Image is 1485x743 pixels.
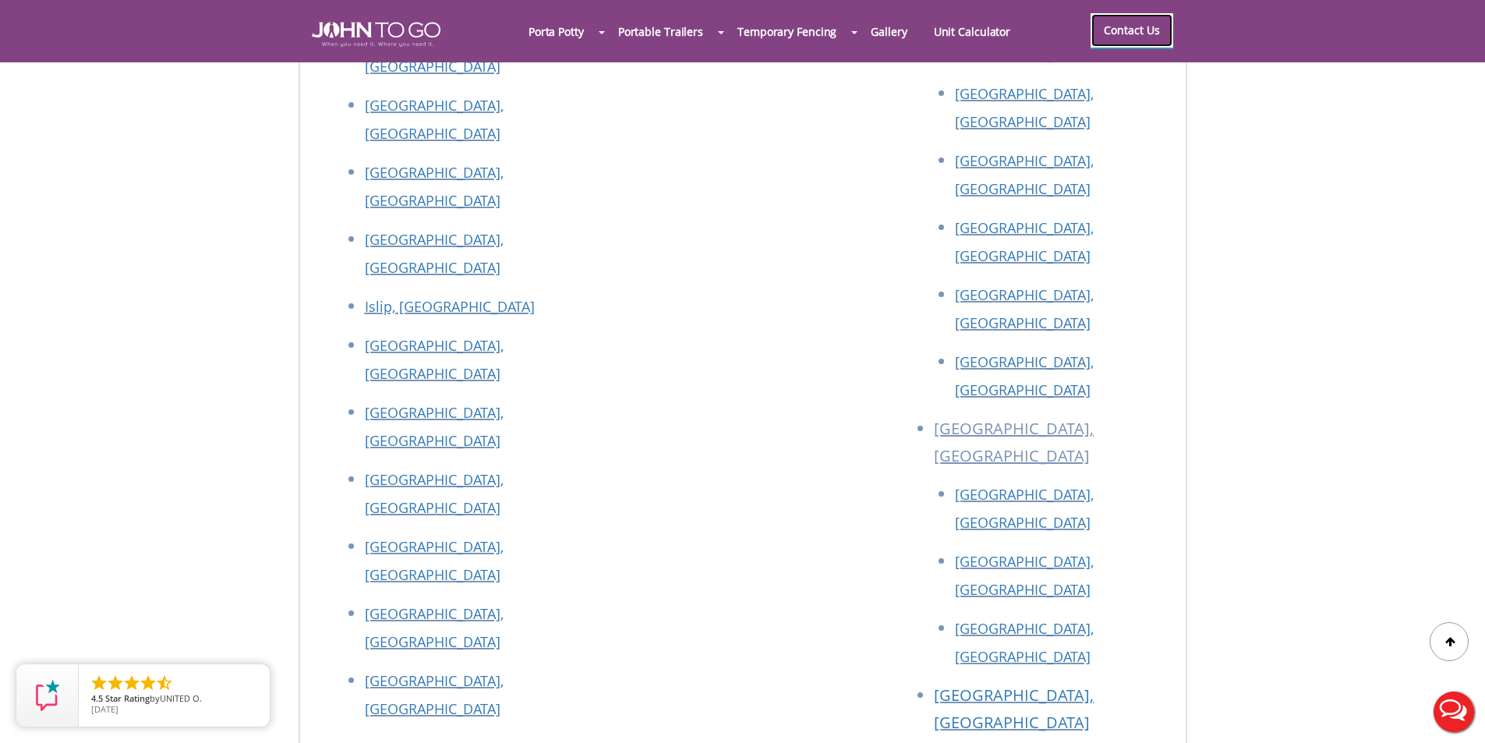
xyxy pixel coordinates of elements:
a: Temporary Fencing [724,15,850,48]
a: [GEOGRAPHIC_DATA], [GEOGRAPHIC_DATA] [955,619,1094,666]
a: Unit Calculator [921,15,1024,48]
a: [GEOGRAPHIC_DATA], [GEOGRAPHIC_DATA] [955,552,1094,599]
button: Live Chat [1423,681,1485,743]
li:  [139,674,157,692]
a: [GEOGRAPHIC_DATA], [GEOGRAPHIC_DATA] [365,470,504,517]
a: [GEOGRAPHIC_DATA], [GEOGRAPHIC_DATA] [955,84,1094,131]
li:  [155,674,174,692]
span: [DATE] [91,703,118,715]
span: by [91,694,257,705]
a: [GEOGRAPHIC_DATA], [GEOGRAPHIC_DATA] [955,285,1094,332]
a: [GEOGRAPHIC_DATA], [GEOGRAPHIC_DATA] [365,403,504,450]
a: [GEOGRAPHIC_DATA], [GEOGRAPHIC_DATA] [955,218,1094,265]
span: 4.5 [91,692,103,704]
a: [GEOGRAPHIC_DATA], [GEOGRAPHIC_DATA] [955,17,1094,64]
li: [GEOGRAPHIC_DATA], [GEOGRAPHIC_DATA] [934,415,1170,480]
span: Star Rating [105,692,150,704]
a: [GEOGRAPHIC_DATA], [GEOGRAPHIC_DATA] [365,230,504,277]
a: [GEOGRAPHIC_DATA], [GEOGRAPHIC_DATA] [365,604,504,651]
span: UNITED O. [160,692,202,704]
a: [GEOGRAPHIC_DATA], [GEOGRAPHIC_DATA] [955,352,1094,399]
a: [GEOGRAPHIC_DATA], [GEOGRAPHIC_DATA] [365,29,504,76]
a: [GEOGRAPHIC_DATA], [GEOGRAPHIC_DATA] [934,685,1094,733]
img: JOHN to go [312,22,440,47]
a: [GEOGRAPHIC_DATA], [GEOGRAPHIC_DATA] [365,336,504,383]
a: [GEOGRAPHIC_DATA], [GEOGRAPHIC_DATA] [365,163,504,210]
img: Review Rating [32,680,63,711]
li:  [90,674,108,692]
a: Porta Potty [515,15,597,48]
a: Islip, [GEOGRAPHIC_DATA] [365,297,535,316]
a: Gallery [857,15,920,48]
a: [GEOGRAPHIC_DATA], [GEOGRAPHIC_DATA] [955,485,1094,532]
a: Portable Trailers [605,15,716,48]
a: [GEOGRAPHIC_DATA], [GEOGRAPHIC_DATA] [365,671,504,718]
a: [GEOGRAPHIC_DATA], [GEOGRAPHIC_DATA] [365,537,504,584]
li:  [122,674,141,692]
a: [GEOGRAPHIC_DATA], [GEOGRAPHIC_DATA] [955,151,1094,198]
a: [GEOGRAPHIC_DATA], [GEOGRAPHIC_DATA] [365,96,504,143]
a: Contact Us [1091,13,1173,48]
li:  [106,674,125,692]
